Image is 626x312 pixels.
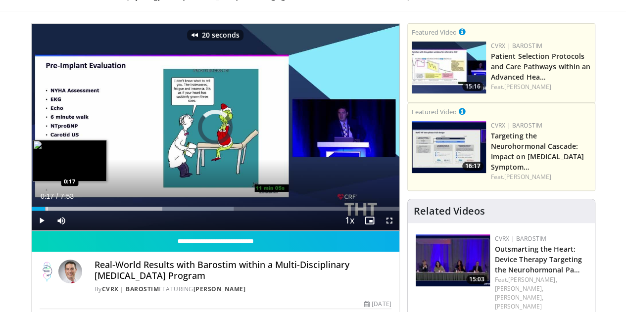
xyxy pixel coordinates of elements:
span: 16:17 [462,162,483,171]
span: 7:53 [60,192,74,200]
a: [PERSON_NAME] [504,83,551,91]
button: Play [32,211,51,230]
a: CVRx | Barostim [491,121,543,130]
div: Feat. [491,83,591,91]
a: [PERSON_NAME], [495,284,543,293]
img: 2054f365-4d7c-4152-a144-a44c813dc1d5.150x105_q85_crop-smart_upscale.jpg [416,234,490,286]
button: Fullscreen [380,211,399,230]
img: Avatar [58,260,82,283]
p: 20 seconds [202,32,240,39]
div: [DATE] [364,300,391,309]
a: [PERSON_NAME] [495,302,542,311]
h4: Related Videos [414,205,485,217]
a: [PERSON_NAME], [495,293,543,302]
small: Featured Video [412,28,457,37]
a: CVRx | Barostim [491,42,543,50]
h4: Real-World Results with Barostim within a Multi-Disciplinary [MEDICAL_DATA] Program [94,260,391,281]
span: 15:03 [466,275,487,284]
a: [PERSON_NAME], [508,275,557,284]
img: CVRx | Barostim [40,260,55,283]
a: 16:17 [412,121,486,173]
a: Patient Selection Protocols and Care Pathways within an Advanced Hea… [491,51,591,82]
span: 15:16 [462,82,483,91]
div: Feat. [491,173,591,181]
small: Featured Video [412,107,457,116]
a: 15:03 [416,234,490,286]
img: image.jpeg [33,140,107,181]
button: Playback Rate [340,211,360,230]
div: Feat. [495,275,587,311]
div: Progress Bar [32,207,399,211]
button: Enable picture-in-picture mode [360,211,380,230]
a: CVRx | Barostim [495,234,547,243]
a: Outsmarting the Heart: Device Therapy Targeting the Neurohormonal Pa… [495,244,582,274]
div: By FEATURING [94,285,391,294]
video-js: Video Player [32,24,399,231]
span: 0:17 [41,192,54,200]
img: c8104730-ef7e-406d-8f85-1554408b8bf1.150x105_q85_crop-smart_upscale.jpg [412,42,486,93]
a: CVRx | Barostim [101,285,159,293]
a: Targeting the Neurohormonal Cascade: Impact on [MEDICAL_DATA] Symptom… [491,131,584,172]
span: / [56,192,58,200]
a: 15:16 [412,42,486,93]
button: Mute [51,211,71,230]
a: [PERSON_NAME] [193,285,245,293]
img: f3314642-f119-4bcb-83d2-db4b1a91d31e.150x105_q85_crop-smart_upscale.jpg [412,121,486,173]
a: [PERSON_NAME] [504,173,551,181]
